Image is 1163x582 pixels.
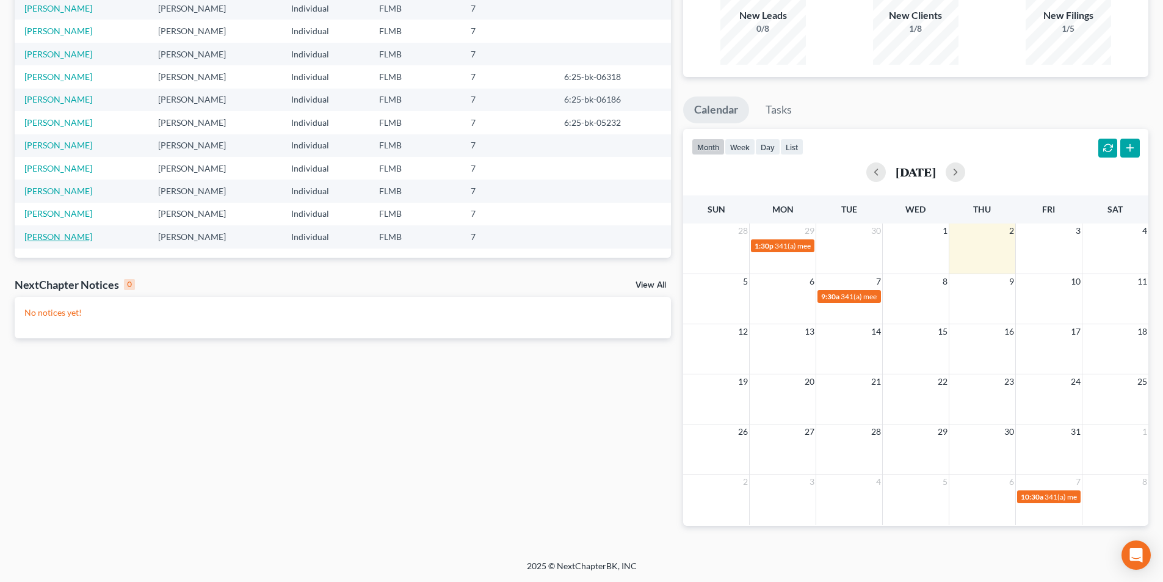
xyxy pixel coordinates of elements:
[461,225,554,248] td: 7
[124,279,135,290] div: 0
[461,203,554,225] td: 7
[1074,475,1082,489] span: 7
[772,204,794,214] span: Mon
[461,20,554,42] td: 7
[369,225,461,248] td: FLMB
[803,324,816,339] span: 13
[775,241,893,250] span: 341(a) meeting for [PERSON_NAME]
[720,23,806,35] div: 0/8
[803,424,816,439] span: 27
[461,180,554,202] td: 7
[1003,324,1015,339] span: 16
[461,65,554,88] td: 7
[821,292,839,301] span: 9:30a
[461,157,554,180] td: 7
[461,43,554,65] td: 7
[148,20,282,42] td: [PERSON_NAME]
[870,324,882,339] span: 14
[873,23,958,35] div: 1/8
[742,274,749,289] span: 5
[973,204,991,214] span: Thu
[873,9,958,23] div: New Clients
[941,475,949,489] span: 5
[941,224,949,238] span: 1
[742,475,749,489] span: 2
[896,166,936,178] h2: [DATE]
[737,424,749,439] span: 26
[24,208,92,219] a: [PERSON_NAME]
[937,374,949,389] span: 22
[737,224,749,238] span: 28
[281,134,369,157] td: Individual
[875,475,882,489] span: 4
[554,65,671,88] td: 6:25-bk-06318
[148,180,282,202] td: [PERSON_NAME]
[148,111,282,134] td: [PERSON_NAME]
[1136,374,1148,389] span: 25
[461,134,554,157] td: 7
[875,274,882,289] span: 7
[148,225,282,248] td: [PERSON_NAME]
[369,180,461,202] td: FLMB
[870,374,882,389] span: 21
[683,96,749,123] a: Calendar
[24,231,92,242] a: [PERSON_NAME]
[1003,374,1015,389] span: 23
[554,111,671,134] td: 6:25-bk-05232
[24,94,92,104] a: [PERSON_NAME]
[281,89,369,111] td: Individual
[281,43,369,65] td: Individual
[281,20,369,42] td: Individual
[708,204,725,214] span: Sun
[1008,274,1015,289] span: 9
[1121,540,1151,570] div: Open Intercom Messenger
[725,139,755,155] button: week
[281,203,369,225] td: Individual
[281,111,369,134] td: Individual
[369,111,461,134] td: FLMB
[803,374,816,389] span: 20
[461,111,554,134] td: 7
[755,96,803,123] a: Tasks
[281,225,369,248] td: Individual
[1026,23,1111,35] div: 1/5
[24,307,661,319] p: No notices yet!
[369,89,461,111] td: FLMB
[636,281,666,289] a: View All
[1026,9,1111,23] div: New Filings
[1070,424,1082,439] span: 31
[234,560,930,582] div: 2025 © NextChapterBK, INC
[1021,492,1043,501] span: 10:30a
[737,324,749,339] span: 12
[148,203,282,225] td: [PERSON_NAME]
[24,71,92,82] a: [PERSON_NAME]
[148,157,282,180] td: [PERSON_NAME]
[1070,374,1082,389] span: 24
[1003,424,1015,439] span: 30
[281,157,369,180] td: Individual
[554,89,671,111] td: 6:25-bk-06186
[24,186,92,196] a: [PERSON_NAME]
[281,65,369,88] td: Individual
[369,134,461,157] td: FLMB
[1070,324,1082,339] span: 17
[24,117,92,128] a: [PERSON_NAME]
[24,49,92,59] a: [PERSON_NAME]
[1107,204,1123,214] span: Sat
[369,43,461,65] td: FLMB
[755,139,780,155] button: day
[24,140,92,150] a: [PERSON_NAME]
[780,139,803,155] button: list
[148,43,282,65] td: [PERSON_NAME]
[808,475,816,489] span: 3
[369,20,461,42] td: FLMB
[369,157,461,180] td: FLMB
[755,241,774,250] span: 1:30p
[870,424,882,439] span: 28
[1008,224,1015,238] span: 2
[1141,475,1148,489] span: 8
[870,224,882,238] span: 30
[1136,324,1148,339] span: 18
[737,374,749,389] span: 19
[1074,224,1082,238] span: 3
